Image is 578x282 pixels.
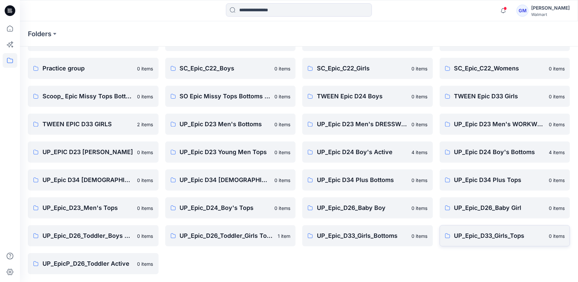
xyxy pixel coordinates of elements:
[165,169,296,191] a: UP_Epic D34 [DEMOGRAPHIC_DATA] Top0 items
[440,114,570,135] a: UP_Epic D23 Men's WORKWEAR0 items
[274,121,290,128] p: 0 items
[28,29,51,39] a: Folders
[137,65,153,72] p: 0 items
[165,141,296,163] a: UP_Epic D23 Young Men Tops0 items
[549,121,565,128] p: 0 items
[137,260,153,267] p: 0 items
[28,225,159,246] a: UP_Epic_D26_Toddler_Boys Tops & Bottoms0 items
[317,175,408,185] p: UP_Epic D34 Plus Bottoms
[274,65,290,72] p: 0 items
[549,65,565,72] p: 0 items
[549,149,565,156] p: 4 items
[28,253,159,274] a: UP_EpicP_D26_Toddler Active0 items
[165,114,296,135] a: UP_Epic D23 Men's Bottoms0 items
[454,120,545,129] p: UP_Epic D23 Men's WORKWEAR
[28,114,159,135] a: TWEEN EPIC D33 GIRLS2 items
[274,177,290,184] p: 0 items
[549,93,565,100] p: 0 items
[440,86,570,107] a: TWEEN Epic D33 Girls0 items
[412,177,428,184] p: 0 items
[42,203,133,213] p: UP_Epic_D23_Men's Tops
[28,86,159,107] a: Scoop_ Epic Missy Tops Bottoms Dress0 items
[28,169,159,191] a: UP_Epic D34 [DEMOGRAPHIC_DATA] Bottoms0 items
[274,205,290,212] p: 0 items
[42,175,133,185] p: UP_Epic D34 [DEMOGRAPHIC_DATA] Bottoms
[165,86,296,107] a: SO Epic Missy Tops Bottoms Dress0 items
[549,205,565,212] p: 0 items
[28,197,159,219] a: UP_Epic_D23_Men's Tops0 items
[180,231,274,240] p: UP_Epic_D26_Toddler_Girls Tops & Bottoms
[412,149,428,156] p: 4 items
[137,93,153,100] p: 0 items
[137,233,153,239] p: 0 items
[549,233,565,239] p: 0 items
[302,58,433,79] a: SC_Epic_C22_Girls0 items
[440,141,570,163] a: UP_Epic D24 Boy's Bottoms4 items
[317,231,408,240] p: UP_Epic_D33_Girls_Bottoms
[42,120,133,129] p: TWEEN EPIC D33 GIRLS
[454,64,545,73] p: SC_Epic_C22_Womens
[180,203,271,213] p: UP_Epic_D24_Boy's Tops
[302,197,433,219] a: UP_Epic_D26_Baby Boy0 items
[317,92,408,101] p: TWEEN Epic D24 Boys
[42,259,133,268] p: UP_EpicP_D26_Toddler Active
[317,203,408,213] p: UP_Epic_D26_Baby Boy
[412,205,428,212] p: 0 items
[165,225,296,246] a: UP_Epic_D26_Toddler_Girls Tops & Bottoms1 item
[302,141,433,163] a: UP_Epic D24 Boy's Active4 items
[412,65,428,72] p: 0 items
[274,93,290,100] p: 0 items
[317,120,408,129] p: UP_Epic D23 Men's DRESSWEAR
[531,12,570,17] div: Walmart
[412,233,428,239] p: 0 items
[28,58,159,79] a: Practice group0 items
[440,58,570,79] a: SC_Epic_C22_Womens0 items
[302,86,433,107] a: TWEEN Epic D24 Boys0 items
[180,92,271,101] p: SO Epic Missy Tops Bottoms Dress
[317,64,408,73] p: SC_Epic_C22_Girls
[549,177,565,184] p: 0 items
[278,233,290,239] p: 1 item
[42,231,133,240] p: UP_Epic_D26_Toddler_Boys Tops & Bottoms
[454,92,545,101] p: TWEEN Epic D33 Girls
[317,147,408,157] p: UP_Epic D24 Boy's Active
[137,205,153,212] p: 0 items
[440,169,570,191] a: UP_Epic D34 Plus Tops0 items
[42,147,133,157] p: UP_EPIC D23 [PERSON_NAME]
[454,147,545,157] p: UP_Epic D24 Boy's Bottoms
[42,92,133,101] p: Scoop_ Epic Missy Tops Bottoms Dress
[302,114,433,135] a: UP_Epic D23 Men's DRESSWEAR0 items
[531,4,570,12] div: [PERSON_NAME]
[274,149,290,156] p: 0 items
[440,197,570,219] a: UP_Epic_D26_Baby Girl0 items
[137,121,153,128] p: 2 items
[440,225,570,246] a: UP_Epic_D33_Girls_Tops0 items
[137,177,153,184] p: 0 items
[180,147,271,157] p: UP_Epic D23 Young Men Tops
[302,169,433,191] a: UP_Epic D34 Plus Bottoms0 items
[412,93,428,100] p: 0 items
[454,175,545,185] p: UP_Epic D34 Plus Tops
[180,120,271,129] p: UP_Epic D23 Men's Bottoms
[165,58,296,79] a: SC_Epic_C22_Boys0 items
[180,175,271,185] p: UP_Epic D34 [DEMOGRAPHIC_DATA] Top
[137,149,153,156] p: 0 items
[412,121,428,128] p: 0 items
[180,64,271,73] p: SC_Epic_C22_Boys
[454,231,545,240] p: UP_Epic_D33_Girls_Tops
[302,225,433,246] a: UP_Epic_D33_Girls_Bottoms0 items
[42,64,133,73] p: Practice group
[165,197,296,219] a: UP_Epic_D24_Boy's Tops0 items
[454,203,545,213] p: UP_Epic_D26_Baby Girl
[28,141,159,163] a: UP_EPIC D23 [PERSON_NAME]0 items
[517,5,529,17] div: GM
